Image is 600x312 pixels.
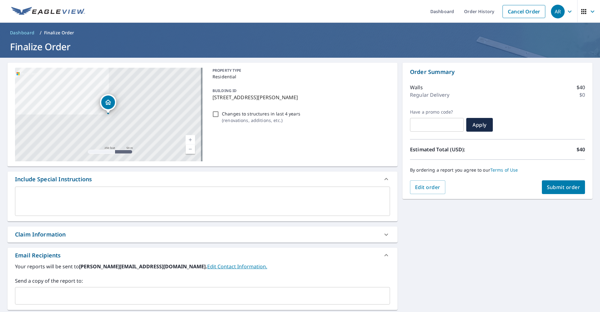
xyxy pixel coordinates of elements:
[15,263,390,270] label: Your reports will be sent to
[415,184,440,191] span: Edit order
[579,91,585,99] p: $0
[410,146,497,153] p: Estimated Total (USD):
[410,84,423,91] p: Walls
[410,180,445,194] button: Edit order
[212,88,237,93] p: BUILDING ID
[410,91,449,99] p: Regular Delivery
[471,121,488,128] span: Apply
[15,230,66,239] div: Claim Information
[222,110,300,117] p: Changes to structures in last 4 years
[207,263,267,270] a: EditContactInfo
[7,28,37,38] a: Dashboard
[7,227,397,242] div: Claim Information
[410,109,464,115] label: Have a promo code?
[79,263,207,270] b: [PERSON_NAME][EMAIL_ADDRESS][DOMAIN_NAME].
[15,277,390,285] label: Send a copy of the report to:
[44,30,74,36] p: Finalize Order
[577,146,585,153] p: $40
[547,184,580,191] span: Submit order
[212,73,387,80] p: Residential
[15,251,61,260] div: Email Recipients
[40,29,42,37] li: /
[212,68,387,73] p: PROPERTY TYPE
[186,135,195,144] a: Current Level 17, Zoom In
[7,248,397,263] div: Email Recipients
[551,5,565,18] div: AR
[490,167,518,173] a: Terms of Use
[410,68,585,76] p: Order Summary
[7,172,397,187] div: Include Special Instructions
[542,180,585,194] button: Submit order
[15,175,92,183] div: Include Special Instructions
[186,144,195,154] a: Current Level 17, Zoom Out
[466,118,493,132] button: Apply
[7,40,592,53] h1: Finalize Order
[7,28,592,38] nav: breadcrumb
[577,84,585,91] p: $40
[222,117,300,124] p: ( renovations, additions, etc. )
[100,94,116,114] div: Dropped pin, building 1, Residential property, 5608 S Matt Cody Ct Peoria, IL 61607
[502,5,545,18] a: Cancel Order
[212,94,387,101] p: [STREET_ADDRESS][PERSON_NAME]
[410,167,585,173] p: By ordering a report you agree to our
[11,7,85,16] img: EV Logo
[10,30,35,36] span: Dashboard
